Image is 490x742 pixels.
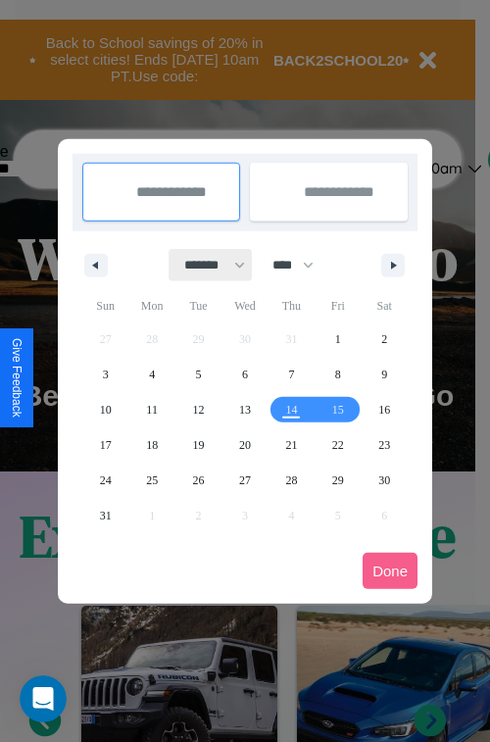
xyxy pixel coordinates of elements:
[381,322,387,357] span: 2
[82,498,128,533] button: 31
[285,463,297,498] span: 28
[10,338,24,418] div: Give Feedback
[378,463,390,498] span: 30
[128,463,174,498] button: 25
[362,463,408,498] button: 30
[100,427,112,463] span: 17
[315,357,361,392] button: 8
[100,392,112,427] span: 10
[175,392,221,427] button: 12
[381,357,387,392] span: 9
[128,392,174,427] button: 11
[269,290,315,322] span: Thu
[269,463,315,498] button: 28
[100,498,112,533] span: 31
[146,392,158,427] span: 11
[378,427,390,463] span: 23
[103,357,109,392] span: 3
[269,357,315,392] button: 7
[239,392,251,427] span: 13
[221,290,268,322] span: Wed
[82,392,128,427] button: 10
[378,392,390,427] span: 16
[269,427,315,463] button: 21
[100,463,112,498] span: 24
[362,357,408,392] button: 9
[196,357,202,392] span: 5
[332,392,344,427] span: 15
[269,392,315,427] button: 14
[332,463,344,498] span: 29
[149,357,155,392] span: 4
[239,463,251,498] span: 27
[175,427,221,463] button: 19
[128,357,174,392] button: 4
[221,392,268,427] button: 13
[315,322,361,357] button: 1
[193,392,205,427] span: 12
[315,290,361,322] span: Fri
[285,427,297,463] span: 21
[82,427,128,463] button: 17
[175,357,221,392] button: 5
[146,427,158,463] span: 18
[315,427,361,463] button: 22
[221,357,268,392] button: 6
[82,463,128,498] button: 24
[221,427,268,463] button: 20
[362,392,408,427] button: 16
[193,427,205,463] span: 19
[332,427,344,463] span: 22
[335,357,341,392] span: 8
[239,427,251,463] span: 20
[315,463,361,498] button: 29
[146,463,158,498] span: 25
[221,463,268,498] button: 27
[193,463,205,498] span: 26
[288,357,294,392] span: 7
[363,553,417,589] button: Done
[82,357,128,392] button: 3
[362,322,408,357] button: 2
[82,290,128,322] span: Sun
[315,392,361,427] button: 15
[175,290,221,322] span: Tue
[362,290,408,322] span: Sat
[128,290,174,322] span: Mon
[242,357,248,392] span: 6
[362,427,408,463] button: 23
[20,675,67,722] iframe: Intercom live chat
[128,427,174,463] button: 18
[285,392,297,427] span: 14
[175,463,221,498] button: 26
[335,322,341,357] span: 1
